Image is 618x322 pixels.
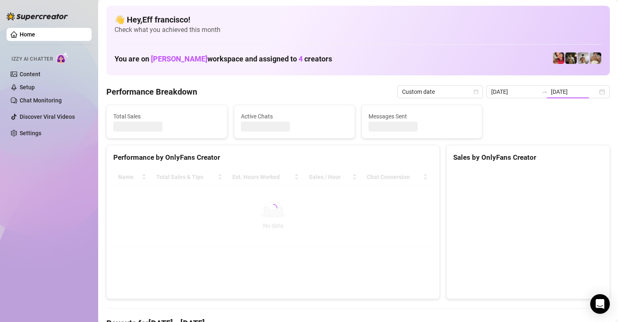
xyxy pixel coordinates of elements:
[541,88,548,95] span: to
[299,54,303,63] span: 4
[553,52,564,64] img: Vanessa
[115,54,332,63] h1: You are on workspace and assigned to creators
[20,71,40,77] a: Content
[491,87,538,96] input: Start date
[578,52,589,64] img: aussieboy_j
[113,152,433,163] div: Performance by OnlyFans Creator
[269,204,277,212] span: loading
[106,86,197,98] h4: Performance Breakdown
[20,84,35,91] a: Setup
[474,89,479,94] span: calendar
[20,97,62,104] a: Chat Monitoring
[369,112,476,121] span: Messages Sent
[115,25,602,34] span: Check what you achieved this month
[402,86,478,98] span: Custom date
[453,152,603,163] div: Sales by OnlyFans Creator
[590,294,610,314] div: Open Intercom Messenger
[11,55,53,63] span: Izzy AI Chatter
[551,87,598,96] input: End date
[590,52,601,64] img: Aussieboy_jfree
[565,52,577,64] img: Tony
[115,14,602,25] h4: 👋 Hey, Eff francisco !
[113,112,220,121] span: Total Sales
[20,113,75,120] a: Discover Viral Videos
[7,12,68,20] img: logo-BBDzfeDw.svg
[20,130,41,136] a: Settings
[56,52,69,64] img: AI Chatter
[20,31,35,38] a: Home
[241,112,348,121] span: Active Chats
[541,88,548,95] span: swap-right
[151,54,207,63] span: [PERSON_NAME]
